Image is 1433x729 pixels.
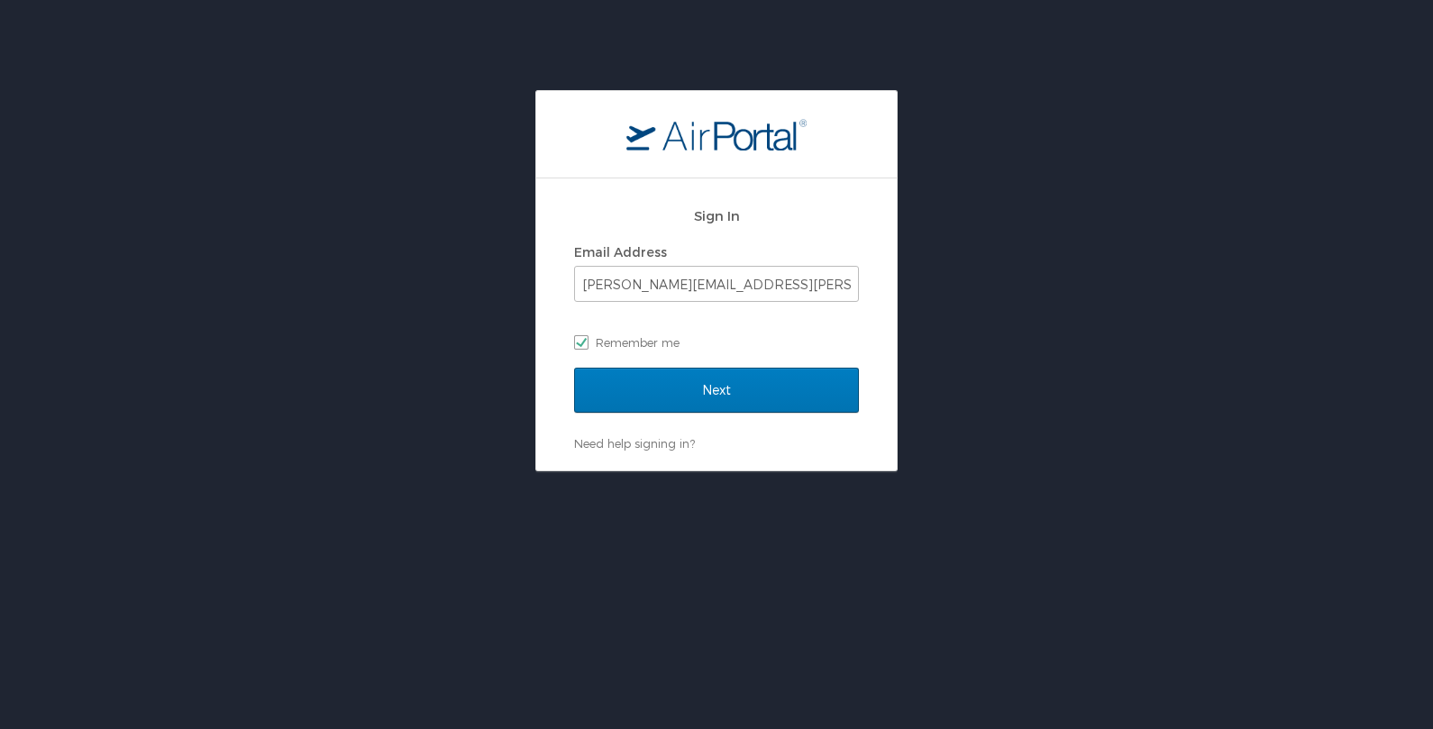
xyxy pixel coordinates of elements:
a: Need help signing in? [574,436,695,451]
label: Remember me [574,329,859,356]
img: logo [626,118,807,150]
h2: Sign In [574,205,859,226]
input: Next [574,368,859,413]
label: Email Address [574,244,667,260]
